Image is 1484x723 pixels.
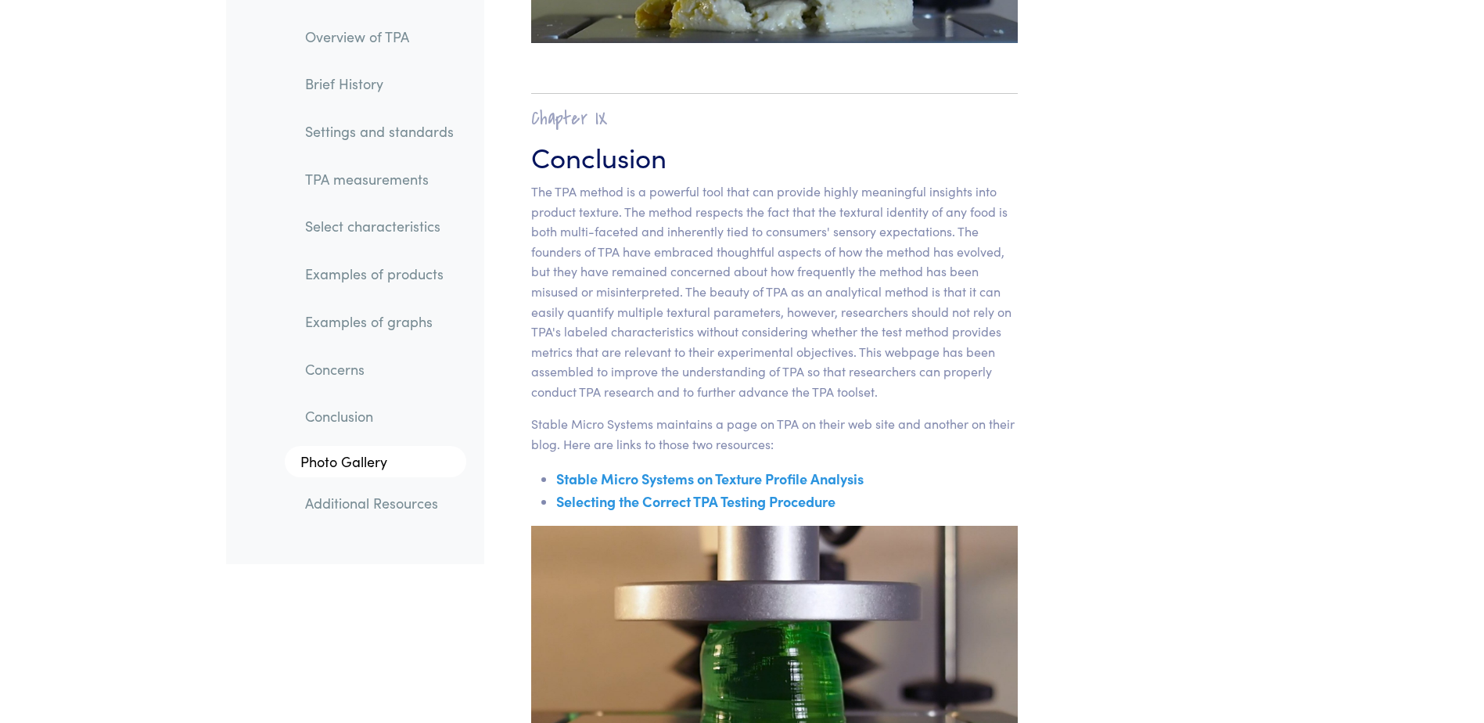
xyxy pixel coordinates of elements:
[556,491,835,511] a: Selecting the Correct TPA Testing Procedure
[556,469,864,488] a: Stable Micro Systems on Texture Profile Analysis
[531,414,1019,454] p: Stable Micro Systems maintains a page on TPA on their web site and another on their blog. Here ar...
[293,257,466,293] a: Examples of products
[293,161,466,197] a: TPA measurements
[531,182,1019,402] p: The TPA method is a powerful tool that can provide highly meaningful insights into product textur...
[531,106,1019,131] h2: Chapter IX
[293,304,466,340] a: Examples of graphs
[293,209,466,245] a: Select characteristics
[293,485,466,521] a: Additional Resources
[293,399,466,435] a: Conclusion
[531,137,1019,175] h3: Conclusion
[293,67,466,103] a: Brief History
[285,446,466,477] a: Photo Gallery
[293,351,466,387] a: Concerns
[293,19,466,55] a: Overview of TPA
[293,113,466,149] a: Settings and standards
